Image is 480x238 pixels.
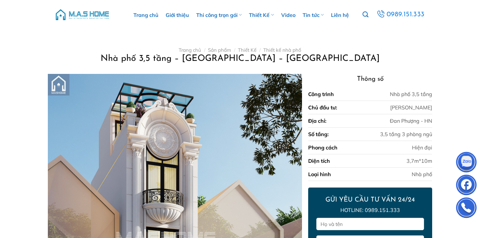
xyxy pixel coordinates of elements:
[376,9,425,21] a: 0989.151.333
[363,8,368,21] a: Tìm kiếm
[390,104,432,111] div: [PERSON_NAME]
[259,47,261,53] span: /
[308,170,331,178] div: Loại hình
[56,53,424,64] h1: Nhà phố 3,5 tầng – [GEOGRAPHIC_DATA] – [GEOGRAPHIC_DATA]
[412,144,432,151] div: Hiện đại
[457,176,476,196] img: Facebook
[208,47,231,53] a: Sản phẩm
[308,90,334,98] div: Công trình
[308,117,326,125] div: Địa chỉ:
[308,74,432,84] h3: Thông số
[263,47,301,53] a: Thiết kế nhà phố
[316,196,424,204] h2: GỬI YÊU CẦU TƯ VẤN 24/24
[316,206,424,215] p: Hotline: 0989.151.333
[316,218,424,231] input: Họ và tên
[308,104,337,111] div: Chủ đầu tư:
[55,5,110,24] img: M.A.S HOME – Tổng Thầu Thiết Kế Và Xây Nhà Trọn Gói
[308,157,330,165] div: Diện tích
[390,90,432,98] div: Nhà phố 3,5 tầng
[457,153,476,173] img: Zalo
[387,9,425,20] span: 0989.151.333
[457,199,476,218] img: Phone
[238,47,256,53] a: Thiết Kế
[308,144,337,151] div: Phong cách
[412,170,432,178] div: Nhà phố
[308,130,329,138] div: Số tầng:
[380,130,432,138] div: 3,5 tầng 3 phòng ngủ
[204,47,205,53] span: /
[234,47,235,53] span: /
[179,47,201,53] a: Trang chủ
[390,117,432,125] div: Đan Phượng - HN
[406,157,432,165] div: 3,7m*10m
